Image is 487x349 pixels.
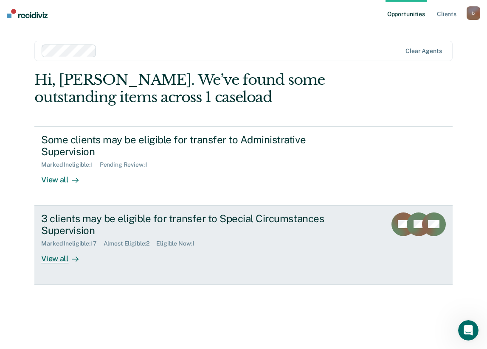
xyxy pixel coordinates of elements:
button: b [467,6,480,20]
a: Some clients may be eligible for transfer to Administrative SupervisionMarked Ineligible:1Pending... [34,126,452,206]
div: Marked Ineligible : 17 [41,240,103,247]
a: 3 clients may be eligible for transfer to Special Circumstances SupervisionMarked Ineligible:17Al... [34,206,452,285]
iframe: Intercom live chat [458,320,479,341]
div: Some clients may be eligible for transfer to Administrative Supervision [41,134,339,158]
div: Pending Review : 1 [100,161,154,168]
div: View all [41,247,89,264]
div: Marked Ineligible : 1 [41,161,99,168]
img: Recidiviz [7,9,48,18]
div: Almost Eligible : 2 [104,240,157,247]
div: Eligible Now : 1 [156,240,201,247]
div: View all [41,168,89,185]
div: 3 clients may be eligible for transfer to Special Circumstances Supervision [41,212,339,237]
div: Clear agents [405,47,442,55]
div: Hi, [PERSON_NAME]. We’ve found some outstanding items across 1 caseload [34,71,369,106]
